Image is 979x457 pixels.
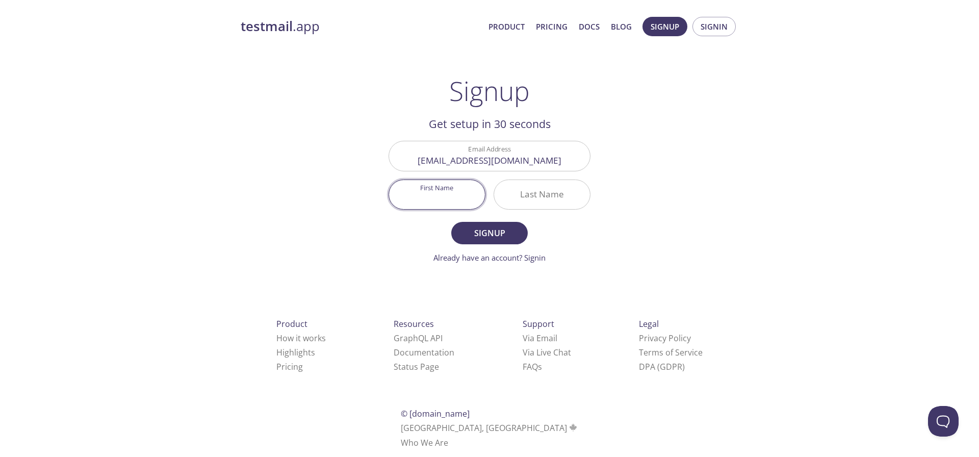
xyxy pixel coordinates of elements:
[523,347,571,358] a: Via Live Chat
[394,361,439,372] a: Status Page
[488,20,525,33] a: Product
[276,333,326,344] a: How it works
[241,18,480,35] a: testmail.app
[523,361,542,372] a: FAQ
[449,75,530,106] h1: Signup
[639,318,659,329] span: Legal
[276,361,303,372] a: Pricing
[401,422,579,434] span: [GEOGRAPHIC_DATA], [GEOGRAPHIC_DATA]
[611,20,632,33] a: Blog
[241,17,293,35] strong: testmail
[928,406,959,437] iframe: Help Scout Beacon - Open
[538,361,542,372] span: s
[692,17,736,36] button: Signin
[462,226,517,240] span: Signup
[639,347,703,358] a: Terms of Service
[451,222,528,244] button: Signup
[276,347,315,358] a: Highlights
[536,20,568,33] a: Pricing
[394,318,434,329] span: Resources
[651,20,679,33] span: Signup
[642,17,687,36] button: Signup
[639,361,685,372] a: DPA (GDPR)
[433,252,546,263] a: Already have an account? Signin
[401,437,448,448] a: Who We Are
[276,318,307,329] span: Product
[639,333,691,344] a: Privacy Policy
[401,408,470,419] span: © [DOMAIN_NAME]
[389,115,590,133] h2: Get setup in 30 seconds
[394,333,443,344] a: GraphQL API
[523,333,557,344] a: Via Email
[523,318,554,329] span: Support
[394,347,454,358] a: Documentation
[579,20,600,33] a: Docs
[701,20,728,33] span: Signin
